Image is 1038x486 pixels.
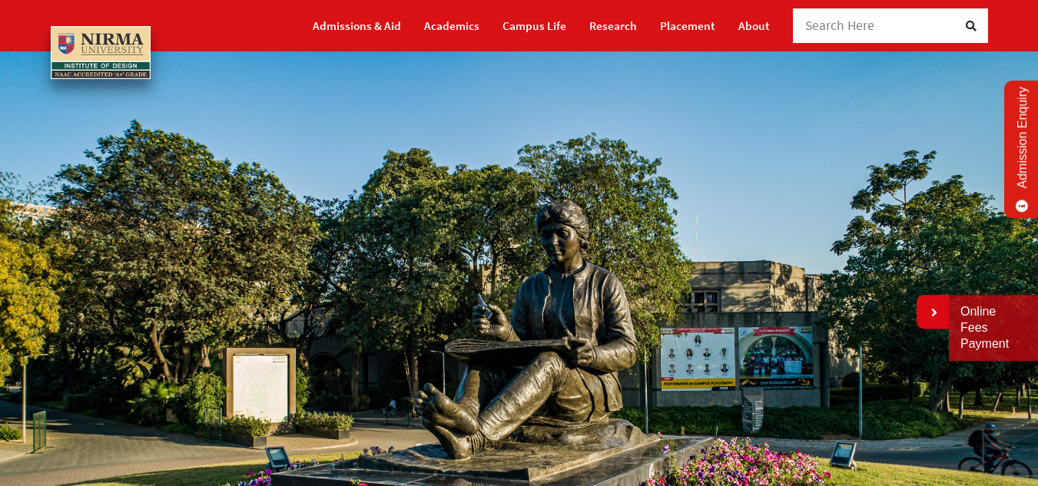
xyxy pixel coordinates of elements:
[424,12,479,39] a: Academics
[51,26,151,79] img: main_logo
[660,12,715,39] a: Placement
[313,12,401,39] a: Admissions & Aid
[805,17,875,34] span: Search Here
[960,304,1026,352] a: Online Fees Payment
[738,12,770,39] a: About
[589,12,637,39] a: Research
[502,12,566,39] a: Campus Life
